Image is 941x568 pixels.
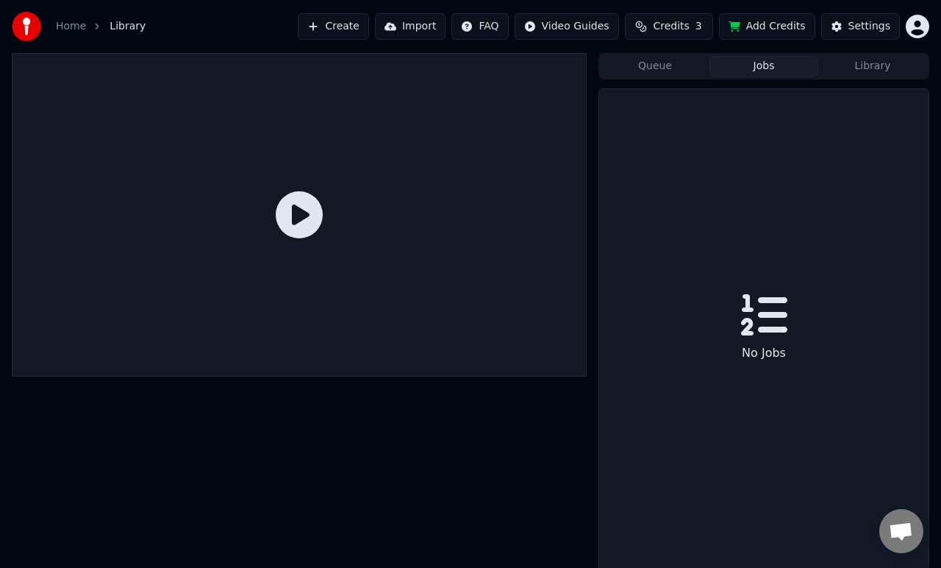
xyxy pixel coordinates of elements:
button: FAQ [451,13,508,40]
button: Add Credits [719,13,815,40]
button: Library [818,56,927,77]
button: Queue [601,56,709,77]
a: Open chat [879,509,923,553]
div: No Jobs [736,338,792,368]
nav: breadcrumb [56,19,146,34]
button: Import [375,13,446,40]
button: Jobs [709,56,818,77]
span: Library [110,19,146,34]
button: Settings [821,13,900,40]
a: Home [56,19,86,34]
span: 3 [695,19,702,34]
button: Credits3 [625,13,713,40]
button: Video Guides [515,13,619,40]
span: Credits [653,19,689,34]
img: youka [12,12,41,41]
div: Settings [848,19,890,34]
button: Create [298,13,369,40]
